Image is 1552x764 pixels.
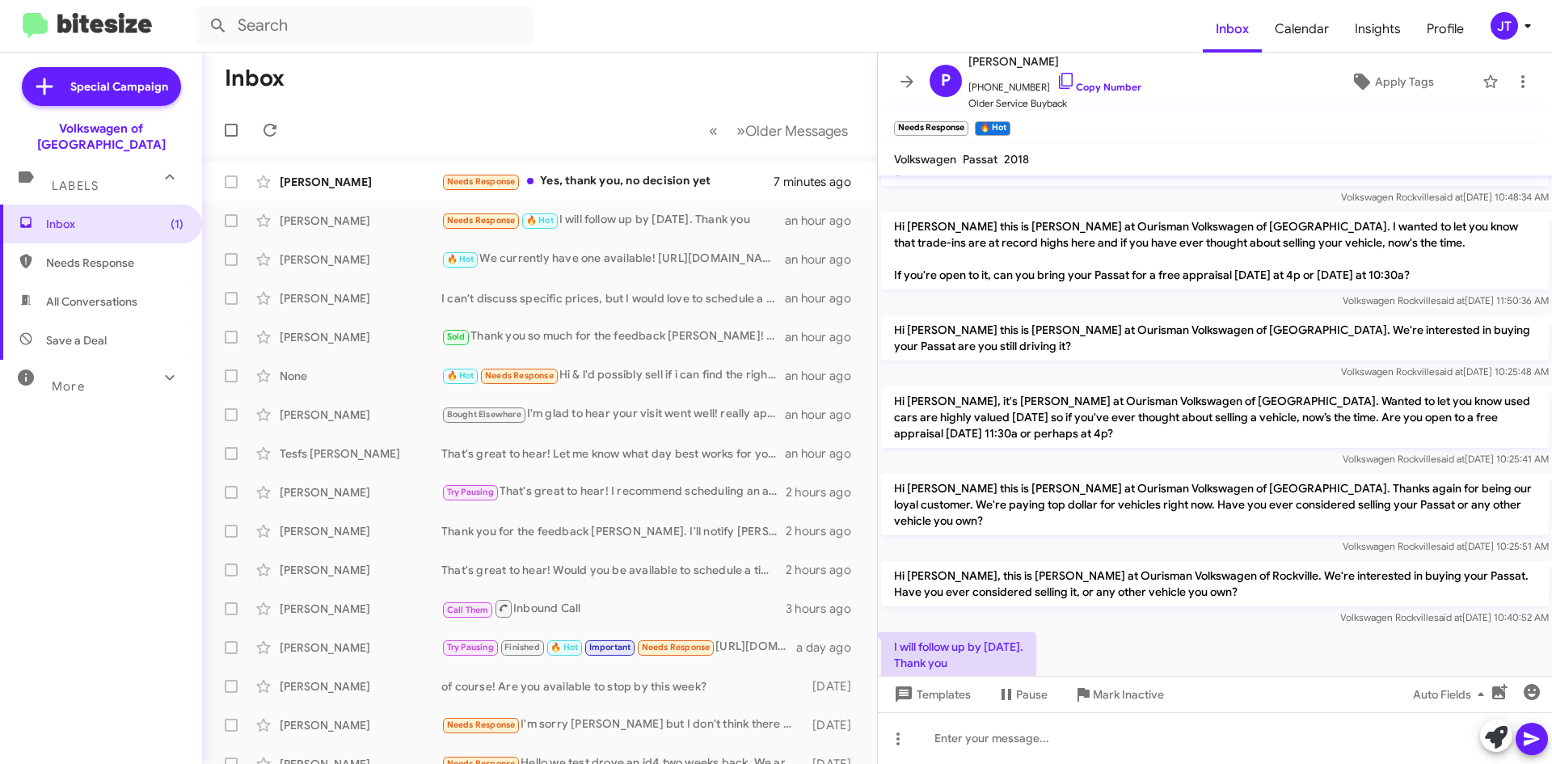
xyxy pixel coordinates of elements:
span: Apply Tags [1375,67,1434,96]
button: Templates [878,680,984,709]
div: JT [1491,12,1518,40]
div: [PERSON_NAME] [280,407,441,423]
span: said at [1436,294,1465,306]
div: [PERSON_NAME] [280,717,441,733]
small: 🔥 Hot [975,121,1010,136]
div: Yes, thank you, no decision yet [441,172,774,191]
div: 3 hours ago [786,601,864,617]
div: None [280,368,441,384]
a: Special Campaign [22,67,181,106]
span: Inbox [1203,6,1262,53]
span: Call Them [447,605,489,615]
span: More [52,379,85,394]
p: Hi [PERSON_NAME], it's [PERSON_NAME] at Ourisman Volkswagen of [GEOGRAPHIC_DATA]. Wanted to let y... [881,386,1549,448]
div: [PERSON_NAME] [280,329,441,345]
div: an hour ago [785,251,864,268]
span: Older Messages [745,122,848,140]
nav: Page navigation example [700,114,858,147]
div: I will follow up by [DATE]. Thank you [441,211,785,230]
div: an hour ago [785,407,864,423]
span: Sold [447,331,466,342]
div: Thank you for the feedback [PERSON_NAME]. I'll notify [PERSON_NAME]. If you have any questions I ... [441,523,786,539]
span: Auto Fields [1413,680,1491,709]
span: Finished [504,642,540,652]
span: [PHONE_NUMBER] [968,71,1141,95]
span: Important [589,642,631,652]
span: All Conversations [46,293,137,310]
p: Hi [PERSON_NAME] this is [PERSON_NAME] at Ourisman Volkswagen of [GEOGRAPHIC_DATA]. I wanted to l... [881,212,1549,289]
button: Mark Inactive [1061,680,1177,709]
div: an hour ago [785,445,864,462]
p: I will follow up by [DATE]. Thank you [881,632,1036,677]
div: a day ago [796,639,864,656]
span: 🔥 Hot [550,642,578,652]
span: Labels [52,179,99,193]
span: Templates [891,680,971,709]
span: Mark Inactive [1093,680,1164,709]
div: [PERSON_NAME] [280,678,441,694]
div: Hi & l'd possibly sell if i can find the right [DEMOGRAPHIC_DATA] hybrid suv (maybe mazda)! [441,366,785,385]
div: [PERSON_NAME] [280,213,441,229]
span: 🔥 Hot [447,370,474,381]
div: I'm glad to hear your visit went well! really appreciate the feedback. [441,405,785,424]
button: Next [727,114,858,147]
div: an hour ago [785,290,864,306]
span: Volkswagen Rockville [DATE] 10:40:52 AM [1340,611,1549,623]
div: [DATE] [804,717,864,733]
a: Copy Number [1056,81,1141,93]
button: JT [1477,12,1534,40]
span: said at [1436,453,1465,465]
span: Needs Response [642,642,711,652]
span: Try Pausing [447,487,494,497]
span: 2018 [1004,152,1029,167]
span: Needs Response [447,176,516,187]
span: Volkswagen [894,152,956,167]
span: Volkswagen Rockville [DATE] 10:48:34 AM [1341,191,1549,203]
span: Special Campaign [70,78,168,95]
span: « [709,120,718,141]
div: of course! Are you available to stop by this week? [441,678,804,694]
div: 2 hours ago [786,562,864,578]
div: That's great to hear! Would you be available to schedule a time for us to check out your Jetta an... [441,562,786,578]
p: Hi [PERSON_NAME], this is [PERSON_NAME] at Ourisman Volkswagen of Rockville. We're interested in ... [881,561,1549,606]
div: [PERSON_NAME] [280,290,441,306]
h1: Inbox [225,65,285,91]
div: [PERSON_NAME] [280,639,441,656]
div: Thank you so much for the feedback [PERSON_NAME]! If you have any questions, feel free to reach o... [441,327,785,346]
span: Pause [1016,680,1048,709]
div: [DATE] [804,678,864,694]
span: » [736,120,745,141]
span: Needs Response [447,720,516,730]
p: Hi [PERSON_NAME] this is [PERSON_NAME] at Ourisman Volkswagen of [GEOGRAPHIC_DATA]. We're interes... [881,315,1549,361]
span: Try Pausing [447,642,494,652]
span: Older Service Buyback [968,95,1141,112]
a: Insights [1342,6,1414,53]
div: [PERSON_NAME] [280,251,441,268]
span: Volkswagen Rockville [DATE] 10:25:48 AM [1341,365,1549,378]
button: Previous [699,114,727,147]
span: (1) [171,216,183,232]
div: an hour ago [785,213,864,229]
span: Volkswagen Rockville [DATE] 11:50:36 AM [1343,294,1549,306]
div: That's great to hear! Let me know what day best works for you. Looking forward to assist you. [441,445,785,462]
span: Passat [963,152,997,167]
span: said at [1436,540,1465,552]
button: Pause [984,680,1061,709]
div: We currently have one available! [URL][DOMAIN_NAME] [441,250,785,268]
span: Profile [1414,6,1477,53]
span: said at [1435,191,1463,203]
span: Needs Response [46,255,183,271]
span: said at [1434,611,1462,623]
span: 🔥 Hot [447,254,474,264]
span: Needs Response [485,370,554,381]
span: Needs Response [447,215,516,226]
span: said at [1435,365,1463,378]
span: Volkswagen Rockville [DATE] 10:25:51 AM [1343,540,1549,552]
div: [URL][DOMAIN_NAME] [441,638,796,656]
div: 2 hours ago [786,484,864,500]
span: Inbox [46,216,183,232]
div: That's great to hear! I recommend scheduling an appointment to discuss the details and get a valu... [441,483,786,501]
div: an hour ago [785,368,864,384]
span: Save a Deal [46,332,107,348]
div: Inbound Call [441,598,786,618]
